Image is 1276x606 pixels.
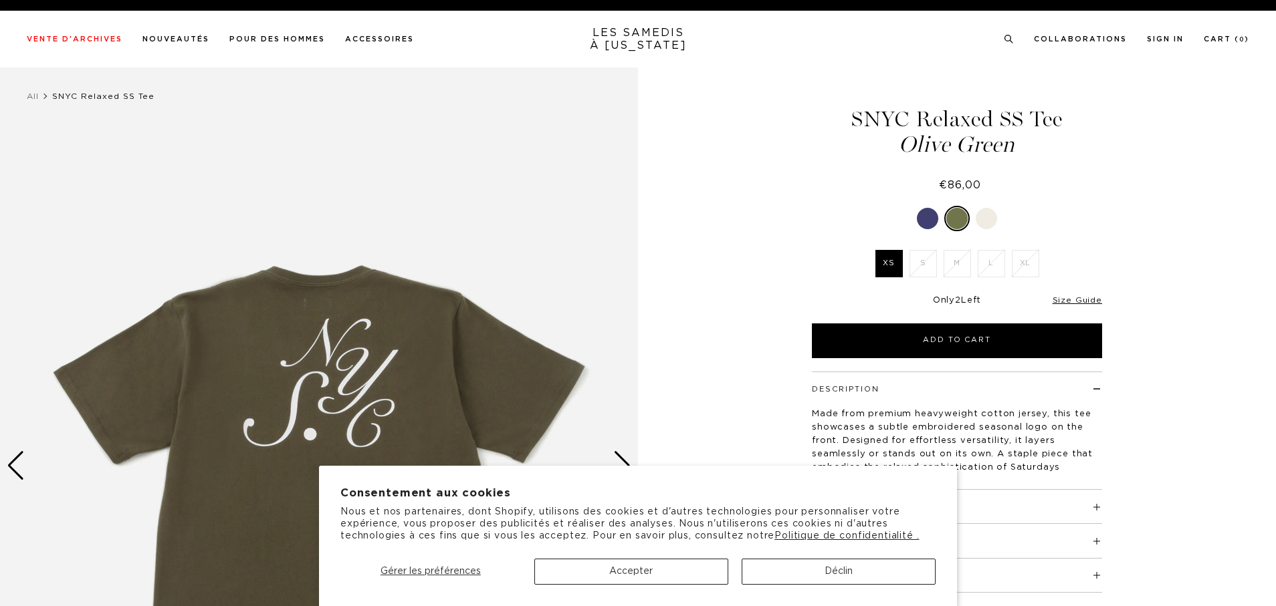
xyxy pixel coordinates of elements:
button: Gérer les préférences [340,559,521,585]
a: Accessoires [345,35,414,43]
font: LES SAMEDIS [593,27,684,38]
button: Add to Cart [812,323,1102,358]
button: Accepter [534,559,728,585]
label: XS [875,250,903,277]
span: SNYC Relaxed SS Tee [52,92,154,100]
button: Déclin [742,559,936,585]
a: Size Guide [1053,296,1102,304]
span: Olive Green [810,134,1104,156]
a: Nouveautés [142,35,209,43]
h1: SNYC Relaxed SS Tee [810,108,1104,156]
span: €86,00 [939,180,981,190]
div: Only Left [812,295,1102,307]
font: À [US_STATE] [590,40,687,51]
font: Consentement aux cookies [340,488,511,498]
font: Gérer les préférences [381,567,481,576]
button: Description [812,386,879,393]
a: Vente d'archives [27,35,122,43]
span: 2 [955,296,961,305]
div: Next slide [613,451,631,480]
font: Nous et nos partenaires, dont Shopify, utilisons des cookies et d'autres technologies pour person... [340,507,899,541]
div: Previous slide [7,451,25,480]
a: LES SAMEDISÀ [US_STATE] [590,27,687,52]
font: Déclin [825,567,853,576]
p: Made from premium heavyweight cotton jersey, this tee showcases a subtle embroidered seasonal log... [812,408,1102,488]
a: Politique de confidentialité . [774,531,919,541]
a: Pour des hommes [229,35,325,43]
a: Cart (0) [1204,35,1249,43]
a: Collaborations [1034,35,1127,43]
a: Sign In [1147,35,1184,43]
a: All [27,92,39,100]
small: 0 [1239,37,1245,43]
font: Accepter [609,567,653,576]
